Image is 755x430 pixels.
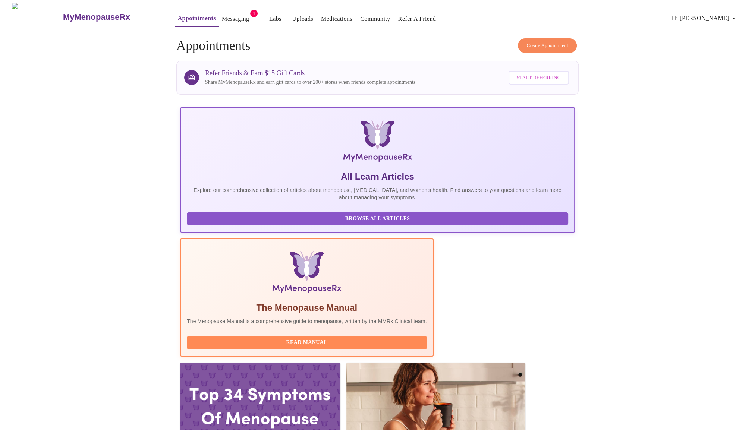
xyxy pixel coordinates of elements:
button: Labs [263,12,287,26]
p: The Menopause Manual is a comprehensive guide to menopause, written by the MMRx Clinical team. [187,317,427,325]
button: Messaging [219,12,252,26]
p: Share MyMenopauseRx and earn gift cards to over 200+ stores when friends complete appointments [205,79,415,86]
span: Hi [PERSON_NAME] [672,13,738,23]
a: Read Manual [187,339,429,345]
img: MyMenopauseRx Logo [246,120,509,165]
a: Community [360,14,390,24]
h5: All Learn Articles [187,171,568,183]
button: Read Manual [187,336,427,349]
a: Labs [269,14,281,24]
span: Read Manual [194,338,419,347]
a: Start Referring [507,67,571,88]
h3: Refer Friends & Earn $15 Gift Cards [205,69,415,77]
p: Explore our comprehensive collection of articles about menopause, [MEDICAL_DATA], and women's hea... [187,186,568,201]
button: Appointments [175,11,219,27]
button: Browse All Articles [187,212,568,225]
button: Community [357,12,393,26]
span: Create Appointment [526,41,568,50]
h5: The Menopause Manual [187,302,427,314]
h4: Appointments [176,38,579,53]
span: Start Referring [517,73,561,82]
button: Start Referring [509,71,569,85]
a: Medications [321,14,352,24]
button: Uploads [289,12,316,26]
a: Messaging [222,14,249,24]
a: MyMenopauseRx [62,4,160,30]
button: Medications [318,12,355,26]
a: Refer a Friend [398,14,436,24]
span: 1 [250,10,258,17]
img: MyMenopauseRx Logo [12,3,62,31]
h3: MyMenopauseRx [63,12,130,22]
a: Appointments [178,13,216,23]
a: Uploads [292,14,313,24]
button: Refer a Friend [395,12,439,26]
button: Hi [PERSON_NAME] [669,11,741,26]
button: Create Appointment [518,38,577,53]
span: Browse All Articles [194,214,561,224]
img: Menopause Manual [225,251,388,296]
a: Browse All Articles [187,215,570,221]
